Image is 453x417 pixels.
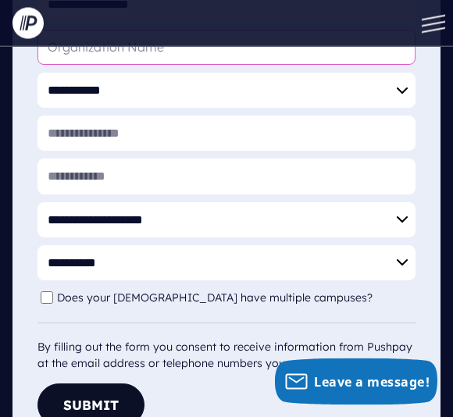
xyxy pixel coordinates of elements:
div: By filling out the form you consent to receive information from Pushpay at the email address or t... [37,323,416,372]
button: Leave a message! [275,358,437,405]
span: Leave a message! [314,373,430,390]
label: Does your [DEMOGRAPHIC_DATA] have multiple campuses? [57,292,380,305]
input: Organization Name [37,30,416,66]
